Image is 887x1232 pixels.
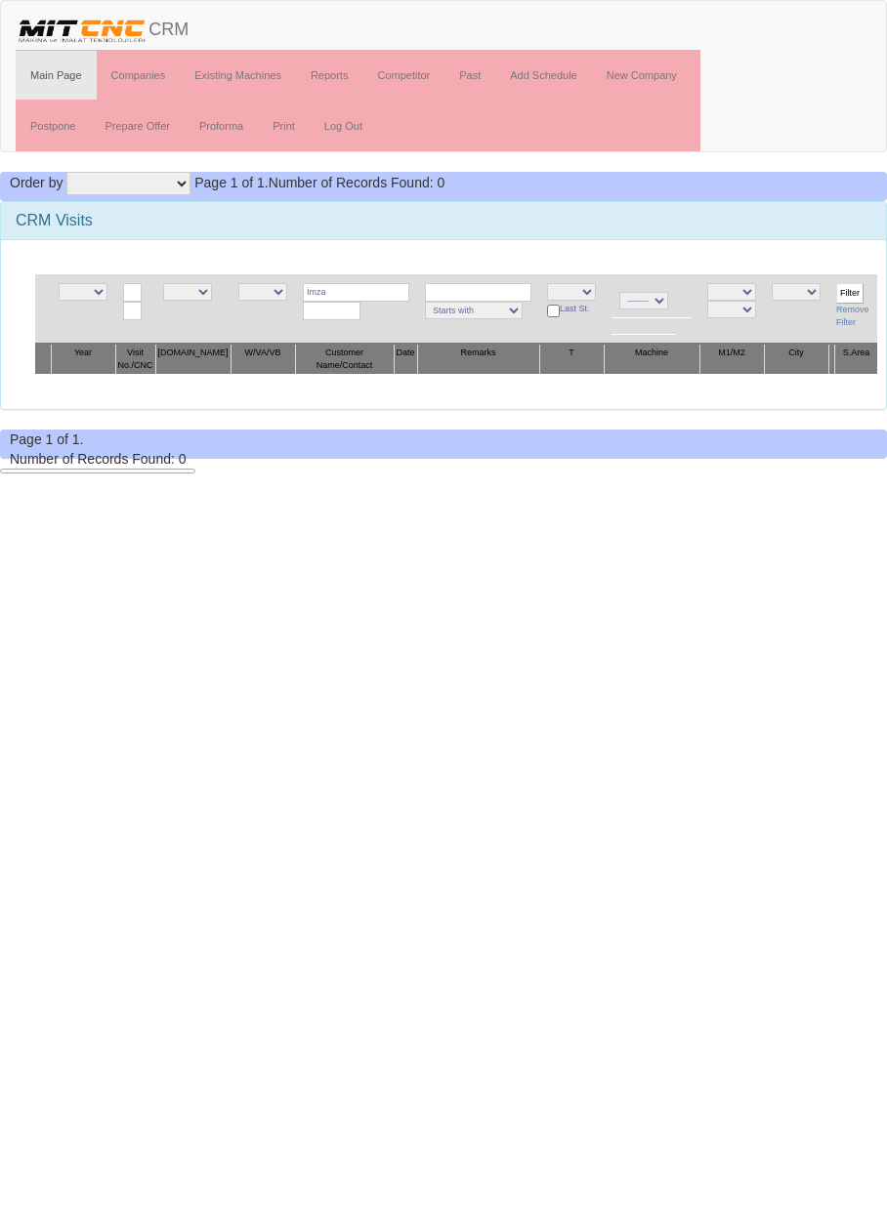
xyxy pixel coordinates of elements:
a: Postpone [16,102,90,150]
th: Customer Name/Contact [295,344,394,375]
td: Last St. [539,274,604,344]
span: Page 1 of 1. [10,431,84,447]
input: Filter [836,283,864,304]
span: Number of Records Found: 0 [10,451,187,467]
a: Competitor [362,51,444,100]
img: header.png [16,16,148,45]
th: Year [51,344,115,375]
a: Log Out [310,102,377,150]
th: W/VA/VB [231,344,295,375]
a: Main Page [16,51,97,100]
a: Print [258,102,310,150]
a: Companies [97,51,181,100]
th: Date [394,344,417,375]
a: Prepare Offer [90,102,184,150]
th: M1/M2 [699,344,764,375]
th: S.Area [835,344,877,375]
a: Add Schedule [495,51,592,100]
a: CRM [1,1,203,50]
th: T [539,344,604,375]
a: Proforma [185,102,258,150]
a: Remove Filter [836,305,869,327]
th: Visit No./CNC [115,344,155,375]
a: Past [444,51,495,100]
span: Page 1 of 1. [194,175,269,190]
h3: CRM Visits [16,212,871,229]
th: Remarks [417,344,539,375]
th: Machine [604,344,699,375]
a: Reports [296,51,363,100]
span: Number of Records Found: 0 [194,175,444,190]
th: City [764,344,828,375]
th: [DOMAIN_NAME] [155,344,231,375]
a: Existing Machines [180,51,296,100]
a: New Company [592,51,692,100]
